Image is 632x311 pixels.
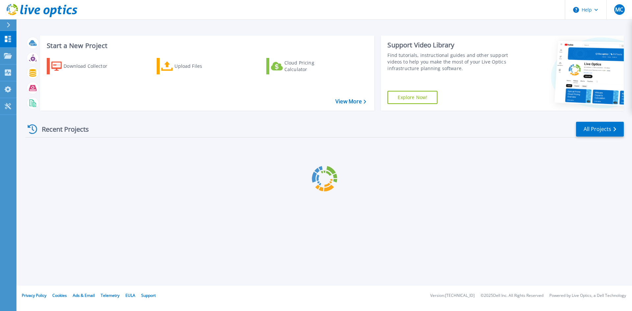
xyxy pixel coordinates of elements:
li: Version: [TECHNICAL_ID] [430,294,475,298]
div: Support Video Library [387,41,511,49]
li: Powered by Live Optics, a Dell Technology [549,294,626,298]
div: Recent Projects [25,121,98,137]
a: Explore Now! [387,91,437,104]
a: All Projects [576,122,624,137]
a: Cloud Pricing Calculator [266,58,340,74]
a: Download Collector [47,58,120,74]
a: View More [335,98,366,105]
a: EULA [125,293,135,298]
div: Cloud Pricing Calculator [284,60,337,73]
a: Support [141,293,156,298]
a: Privacy Policy [22,293,46,298]
div: Upload Files [174,60,227,73]
a: Ads & Email [73,293,95,298]
div: Download Collector [64,60,116,73]
h3: Start a New Project [47,42,366,49]
a: Telemetry [101,293,119,298]
span: MC [615,7,623,12]
div: Find tutorials, instructional guides and other support videos to help you make the most of your L... [387,52,511,72]
a: Upload Files [157,58,230,74]
li: © 2025 Dell Inc. All Rights Reserved [481,294,543,298]
a: Cookies [52,293,67,298]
